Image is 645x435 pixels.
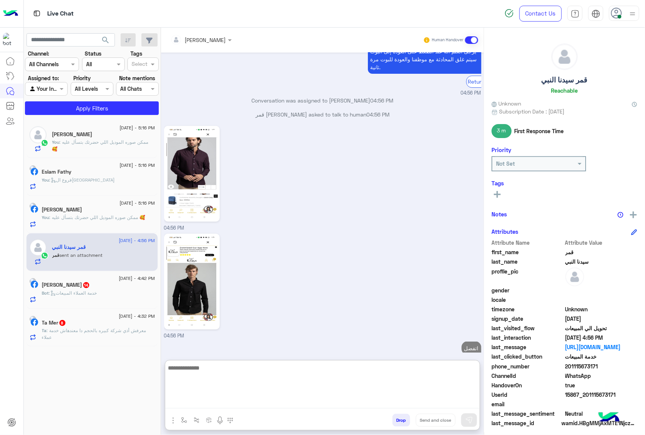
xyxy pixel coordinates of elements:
span: HandoverOn [492,381,564,389]
span: Unknown [566,305,638,313]
h5: قمر سيدنا النبي [542,76,588,84]
h5: قمر سيدنا النبي [52,244,86,250]
span: true [566,381,638,389]
img: defaultAdmin.png [29,239,47,256]
label: Status [85,50,101,57]
img: make a call [227,418,233,424]
span: سيدنا النبي [566,258,638,266]
span: 15867_201115673171 [566,391,638,399]
h6: Tags [492,180,637,186]
span: UserId [492,391,564,399]
img: picture [29,316,36,323]
span: last_message_sentiment [492,410,564,418]
h6: Priority [492,146,512,153]
img: add [630,211,637,218]
img: 1505499943912281.jpg [166,236,218,328]
img: 4045884122338421.jpg [166,128,218,220]
label: Note mentions [119,74,155,82]
span: ChannelId [492,372,564,380]
label: Channel: [28,50,49,57]
span: قمر [566,248,638,256]
span: null [566,286,638,294]
span: email [492,400,564,408]
button: create order [203,414,216,426]
a: Contact Us [519,6,562,22]
img: Facebook [31,168,38,176]
span: 2 [566,372,638,380]
div: Select [130,60,147,70]
img: create order [206,417,212,423]
h5: Eslam Fathy [42,169,72,175]
h5: محمد احمد [42,207,82,213]
img: send attachment [169,416,178,425]
span: 0 [566,410,638,418]
span: Attribute Value [566,239,638,247]
img: Facebook [31,318,38,326]
img: 713415422032625 [3,33,17,47]
p: 7/9/2025, 5:16 PM [462,342,481,355]
span: phone_number [492,362,564,370]
h5: Nermo Ahmed [42,282,90,288]
span: search [101,36,110,45]
span: 04:56 PM [371,97,394,104]
span: ممكن صوره الموديل اللي حضرتك بتسأل عليه 🥰 [50,214,146,220]
span: : خدمة العملاء المبيعات [49,290,97,296]
span: 14 [83,282,89,288]
span: [DATE] - 4:32 PM [119,313,155,320]
span: First Response Time [515,127,564,135]
p: قمر [PERSON_NAME] asked to talk to human [164,110,481,118]
span: [DATE] - 5:16 PM [119,124,155,131]
img: Trigger scenario [194,417,200,423]
span: 04:56 PM [164,225,185,231]
button: Send and close [416,414,456,427]
img: picture [29,165,36,172]
span: Attribute Name [492,239,564,247]
span: timezone [492,305,564,313]
img: defaultAdmin.png [29,126,47,143]
img: tab [571,9,580,18]
div: Return to Bot [466,76,502,87]
span: null [566,400,638,408]
span: خدمة المبيعات [566,353,638,360]
p: Conversation was assigned to [PERSON_NAME] [164,96,481,104]
span: last_visited_flow [492,324,564,332]
span: first_name [492,248,564,256]
span: [DATE] - 4:56 PM [119,237,155,244]
span: sent an attachment [60,252,103,258]
span: wamid.HBgMMjAxMTE1NjczMTcxFQIAEhggQUNGMTIzNUQ4QkU3MDI0NDcwNkMxODE2NzhBRUZFMzEA [562,419,637,427]
span: You [52,139,60,145]
span: Ta [42,328,47,333]
img: defaultAdmin.png [566,267,585,286]
h6: Notes [492,211,507,217]
span: معرفش أذي شركة كبيره بالحجم دا معندهاش خدمة عملاء [42,328,146,340]
span: 04:56 PM [461,90,481,97]
img: picture [29,203,36,210]
img: send voice note [216,416,225,425]
span: profile_pic [492,267,564,285]
span: last_message_id [492,419,560,427]
span: : فروع ال[GEOGRAPHIC_DATA] [50,177,115,183]
label: Assigned to: [28,74,59,82]
span: تحويل الي المبيعات [566,324,638,332]
span: 04:56 PM [366,111,389,118]
h5: İbrahim Shabana [52,131,93,138]
span: 2025-09-07T13:50:31.908Z [566,315,638,323]
label: Priority [73,74,91,82]
span: Subscription Date : [DATE] [499,107,565,115]
img: Logo [3,6,18,22]
p: Live Chat [47,9,74,19]
img: notes [618,212,624,218]
span: last_name [492,258,564,266]
span: You [42,177,50,183]
img: tab [592,9,600,18]
span: 8 [59,320,65,326]
span: signup_date [492,315,564,323]
span: last_interaction [492,334,564,342]
h5: Ta Mer [42,320,66,326]
img: spinner [505,9,514,18]
span: ممكن صوره الموديل اللي حضرتك بتسأل عليه 🥰 [52,139,149,152]
span: 2025-09-07T13:56:52.435Z [566,334,638,342]
h6: Attributes [492,228,519,235]
span: [DATE] - 4:42 PM [119,275,155,282]
button: Drop [392,414,410,427]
